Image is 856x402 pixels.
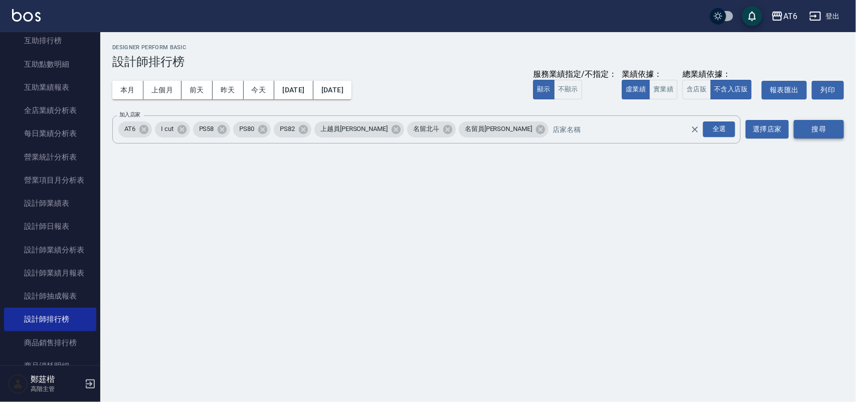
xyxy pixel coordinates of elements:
a: 設計師抽成報表 [4,285,96,308]
button: AT6 [767,6,801,27]
span: PS82 [274,124,301,134]
div: 業績依據： [622,69,677,80]
button: 顯示 [533,80,555,99]
button: 昨天 [213,81,244,99]
a: 互助業績報表 [4,76,96,99]
a: 商品銷售排行榜 [4,331,96,354]
label: 加入店家 [119,111,140,118]
button: 前天 [182,81,213,99]
button: 含店販 [682,80,711,99]
div: AT6 [783,10,797,23]
span: I cut [155,124,180,134]
button: 今天 [244,81,275,99]
button: [DATE] [274,81,313,99]
button: 報表匯出 [762,81,807,99]
a: 營業項目月分析表 [4,169,96,192]
input: 店家名稱 [550,120,708,138]
span: 名留北斗 [407,124,445,134]
span: AT6 [118,124,141,134]
div: 上越員[PERSON_NAME] [314,121,404,138]
button: 本月 [112,81,143,99]
a: 設計師業績月報表 [4,261,96,285]
a: 全店業績分析表 [4,99,96,122]
button: 搜尋 [794,120,844,139]
h5: 鄭莛楷 [31,374,82,384]
button: 上個月 [143,81,182,99]
span: PS58 [193,124,220,134]
div: PS58 [193,121,231,138]
button: Clear [688,122,702,137]
div: 名留員[PERSON_NAME] [459,121,549,138]
div: I cut [155,121,190,138]
a: 設計師業績分析表 [4,238,96,261]
h3: 設計師排行榜 [112,55,844,69]
span: 上越員[PERSON_NAME] [314,124,394,134]
p: 高階主管 [31,384,82,393]
span: 名留員[PERSON_NAME] [459,124,538,134]
img: Person [8,374,28,394]
button: 列印 [812,81,844,99]
a: 商品消耗明細 [4,354,96,377]
button: 登出 [805,7,844,26]
a: 設計師排行榜 [4,308,96,331]
button: Open [701,119,737,139]
a: 設計師日報表 [4,215,96,238]
div: 全選 [703,121,735,137]
div: 總業績依據： [682,69,757,80]
div: PS80 [233,121,271,138]
button: [DATE] [313,81,352,99]
a: 營業統計分析表 [4,146,96,169]
button: save [742,6,762,26]
button: 選擇店家 [746,120,789,139]
button: 實業績 [649,80,677,99]
h2: Designer Perform Basic [112,44,844,51]
button: 不顯示 [554,80,582,99]
div: PS82 [274,121,311,138]
a: 設計師業績表 [4,192,96,215]
button: 不含入店販 [711,80,752,99]
a: 互助排行榜 [4,29,96,52]
div: 服務業績指定/不指定： [533,69,617,80]
span: PS80 [233,124,260,134]
img: Logo [12,9,41,22]
a: 每日業績分析表 [4,122,96,145]
div: AT6 [118,121,152,138]
a: 互助點數明細 [4,53,96,76]
div: 名留北斗 [407,121,456,138]
button: 虛業績 [622,80,650,99]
